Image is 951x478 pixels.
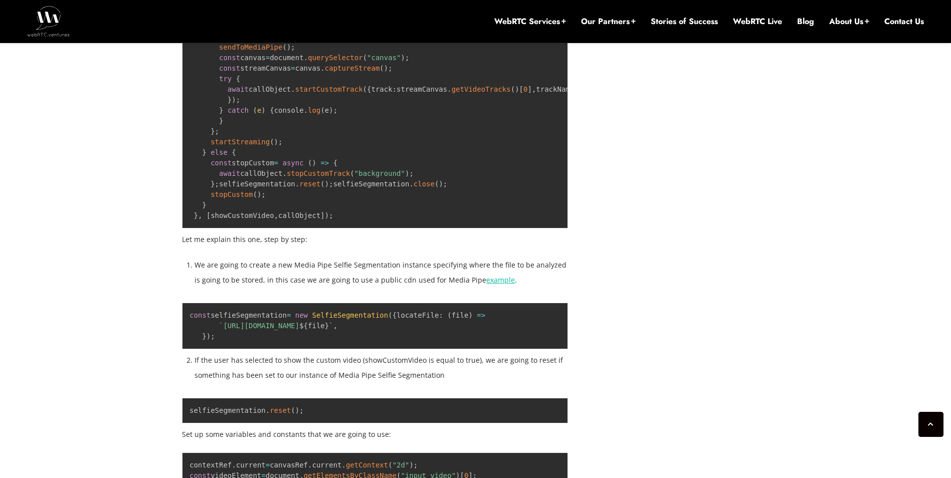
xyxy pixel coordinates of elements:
[261,106,265,114] span: )
[388,461,392,469] span: (
[219,106,223,114] span: }
[261,190,265,198] span: ;
[486,275,515,285] a: example
[266,461,270,469] span: =
[393,311,397,319] span: {
[320,64,324,72] span: .
[189,311,485,340] code: selfieSegmentation locateFile file
[211,190,253,198] span: stopCustom
[257,190,261,198] span: )
[219,75,232,83] span: try
[388,64,392,72] span: ;
[219,117,223,125] span: }
[342,461,346,469] span: .
[257,106,261,114] span: e
[308,461,312,469] span: .
[333,159,337,167] span: {
[329,180,333,188] span: ;
[320,211,324,219] span: ]
[219,169,240,177] span: await
[211,159,232,167] span: const
[393,461,410,469] span: "2d"
[304,106,308,114] span: .
[414,180,435,188] span: close
[468,311,472,319] span: )
[346,461,388,469] span: getContext
[363,85,367,93] span: (
[329,211,333,219] span: ;
[325,211,329,219] span: )
[409,180,413,188] span: .
[266,54,270,62] span: =
[291,406,295,414] span: (
[287,43,291,51] span: )
[367,85,371,93] span: {
[295,180,299,188] span: .
[189,406,304,414] code: selfieSegmentation
[320,180,324,188] span: (
[439,180,443,188] span: )
[291,85,295,93] span: .
[266,406,270,414] span: .
[477,311,481,319] span: =
[733,16,782,27] a: WebRTC Live
[295,311,308,319] span: new
[202,332,206,340] span: }
[354,169,405,177] span: "background"
[295,406,299,414] span: )
[287,311,291,319] span: =
[651,16,718,27] a: Stories of Success
[363,54,367,62] span: (
[308,106,320,114] span: log
[367,54,401,62] span: "canvas"
[519,85,523,93] span: [
[312,159,316,167] span: )
[195,258,568,288] li: We are going to create a new Media Pipe Selfie Segmentation instance specifying where the file to...
[405,169,409,177] span: )
[211,138,270,146] span: startStreaming
[291,64,295,72] span: =
[333,106,337,114] span: ;
[270,138,274,146] span: (
[211,180,215,188] span: }
[299,406,303,414] span: ;
[401,54,405,62] span: )
[515,85,519,93] span: )
[228,96,232,104] span: }
[278,138,282,146] span: ;
[202,201,206,209] span: }
[447,311,451,319] span: (
[829,16,869,27] a: About Us
[211,332,215,340] span: ;
[282,169,286,177] span: .
[320,159,324,167] span: =
[207,332,211,340] span: )
[253,106,257,114] span: (
[388,311,392,319] span: (
[274,138,278,146] span: )
[409,461,413,469] span: )
[405,54,409,62] span: ;
[236,96,240,104] span: ;
[532,85,536,93] span: ,
[481,311,485,319] span: >
[287,169,350,177] span: stopCustomTrack
[439,311,443,319] span: :
[435,180,439,188] span: (
[329,322,333,330] span: `
[308,54,363,62] span: querySelector
[211,127,215,135] span: }
[333,322,337,330] span: ,
[291,43,295,51] span: ;
[207,211,211,219] span: [
[228,85,249,93] span: await
[282,159,303,167] span: async
[511,85,515,93] span: (
[219,43,282,51] span: sendToMediaPipe
[219,64,240,72] span: const
[308,159,312,167] span: (
[304,54,308,62] span: .
[219,54,240,62] span: const
[494,16,566,27] a: WebRTC Services
[215,127,219,135] span: ;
